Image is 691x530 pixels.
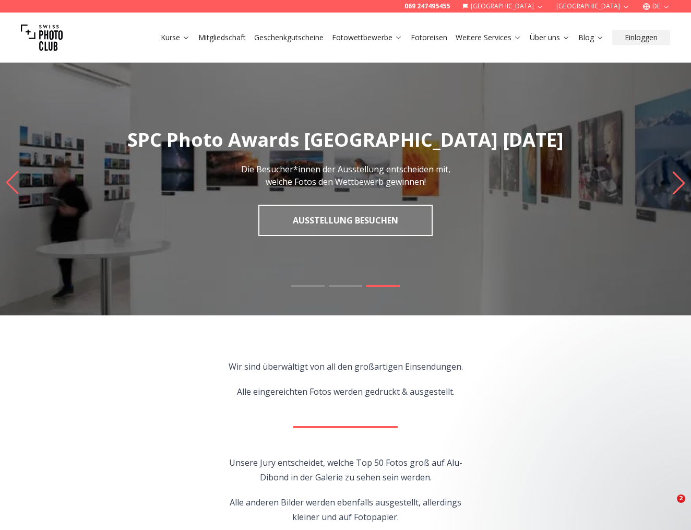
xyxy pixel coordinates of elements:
[198,32,246,43] a: Mitgliedschaft
[411,32,447,43] a: Fotoreisen
[451,30,526,45] button: Weitere Services
[574,30,608,45] button: Blog
[229,359,463,374] p: Wir sind überwältigt von all den großartigen Einsendungen.
[227,455,465,485] p: Unsere Jury entscheidet, welche Top 50 Fotos groß auf Alu-Dibond in der Galerie zu sehen sein wer...
[258,205,433,236] a: Ausstellung besuchen
[227,495,465,524] p: Alle anderen Bilder werden ebenfalls ausgestellt, allerdings kleiner und auf Fotopapier.
[229,384,463,399] p: Alle eingereichten Fotos werden gedruckt & ausgestellt.
[250,30,328,45] button: Geschenkgutscheine
[526,30,574,45] button: Über uns
[254,32,324,43] a: Geschenkgutscheine
[194,30,250,45] button: Mitgliedschaft
[328,30,407,45] button: Fotowettbewerbe
[407,30,451,45] button: Fotoreisen
[404,2,450,10] a: 069 247495455
[157,30,194,45] button: Kurse
[161,32,190,43] a: Kurse
[677,494,685,503] span: 2
[612,30,670,45] button: Einloggen
[229,163,462,188] p: Die Besucher*innen der Ausstellung entscheiden mit, welche Fotos den Wettbewerb gewinnen!
[21,17,63,58] img: Swiss photo club
[332,32,402,43] a: Fotowettbewerbe
[656,494,681,520] iframe: Intercom live chat
[530,32,570,43] a: Über uns
[456,32,521,43] a: Weitere Services
[578,32,604,43] a: Blog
